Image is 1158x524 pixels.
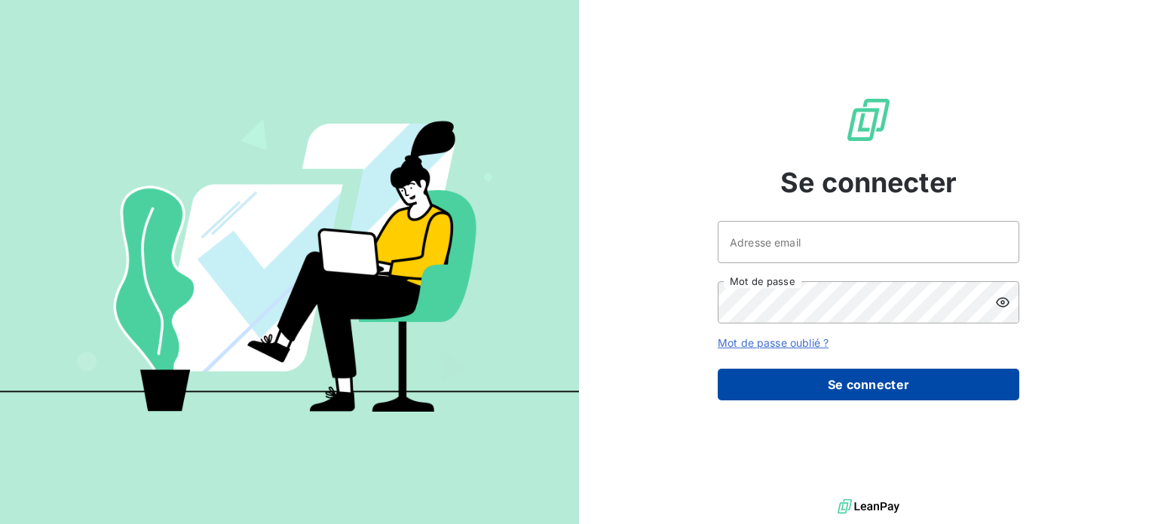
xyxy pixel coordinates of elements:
button: Se connecter [718,369,1019,400]
img: Logo LeanPay [844,96,893,144]
a: Mot de passe oublié ? [718,336,829,349]
span: Se connecter [780,162,957,203]
input: placeholder [718,221,1019,263]
img: logo [838,495,899,518]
